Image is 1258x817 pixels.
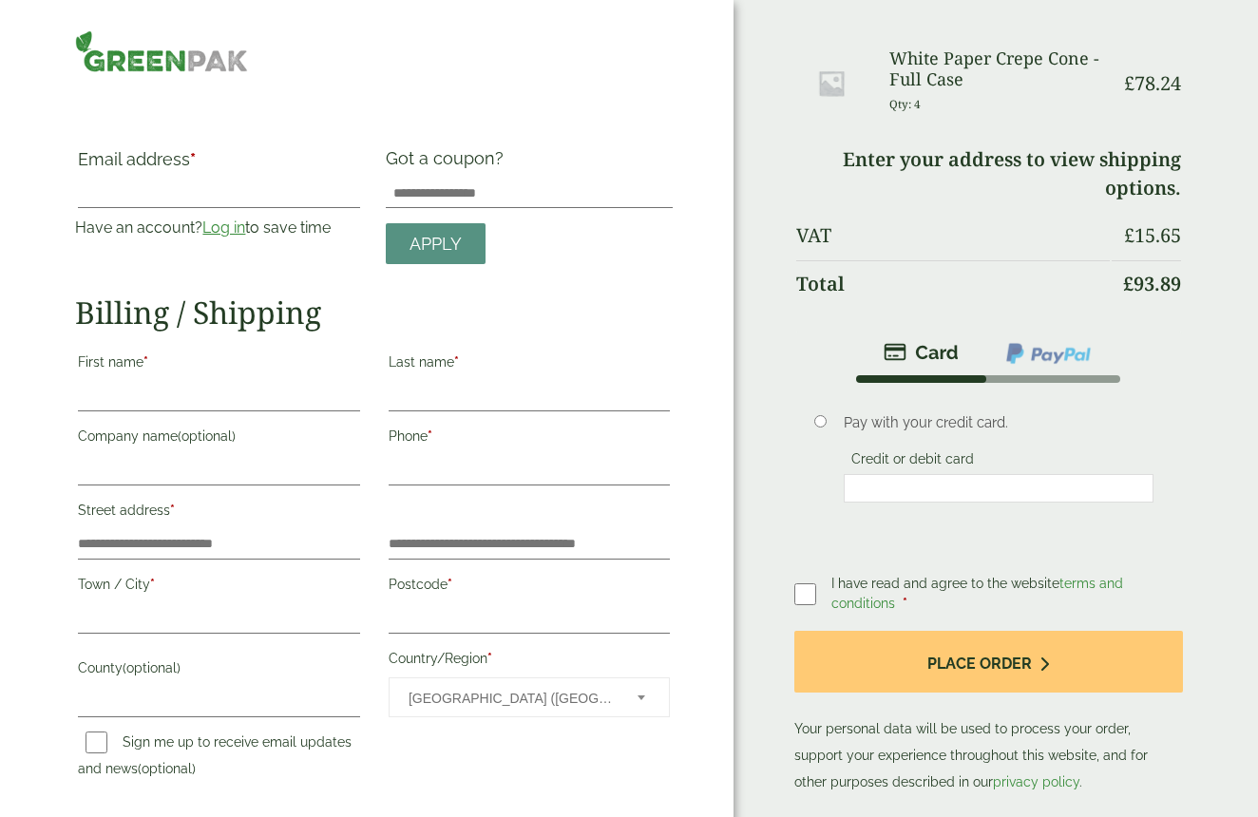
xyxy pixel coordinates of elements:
[123,660,181,675] span: (optional)
[1124,222,1181,248] bdi: 15.65
[884,341,959,364] img: stripe.png
[78,151,359,178] label: Email address
[993,774,1079,789] a: privacy policy
[1124,70,1181,96] bdi: 78.24
[831,576,1123,611] span: I have read and agree to the website
[389,645,670,677] label: Country/Region
[796,137,1180,211] td: Enter your address to view shipping options.
[202,218,245,237] a: Log in
[78,655,359,687] label: County
[1004,341,1093,366] img: ppcp-gateway.png
[487,651,492,666] abbr: required
[78,734,352,782] label: Sign me up to receive email updates and news
[75,30,247,72] img: GreenPak Supplies
[190,149,196,169] abbr: required
[844,451,982,472] label: Credit or debit card
[75,294,673,331] h2: Billing / Shipping
[889,48,1110,89] h3: White Paper Crepe Cone - Full Case
[386,223,486,264] a: Apply
[78,497,359,529] label: Street address
[410,234,462,255] span: Apply
[796,213,1109,258] th: VAT
[794,631,1182,693] button: Place order
[454,354,459,370] abbr: required
[844,412,1153,433] p: Pay with your credit card.
[389,349,670,381] label: Last name
[389,423,670,455] label: Phone
[1124,222,1134,248] span: £
[409,678,612,718] span: United Kingdom (UK)
[1124,70,1134,96] span: £
[78,349,359,381] label: First name
[794,631,1182,795] p: Your personal data will be used to process your order, support your experience throughout this we...
[386,148,511,178] label: Got a coupon?
[796,260,1109,307] th: Total
[178,428,236,444] span: (optional)
[1123,271,1134,296] span: £
[903,596,907,611] abbr: required
[143,354,148,370] abbr: required
[75,217,362,239] p: Have an account? to save time
[86,731,107,753] input: Sign me up to receive email updates and news(optional)
[78,571,359,603] label: Town / City
[170,503,175,518] abbr: required
[150,577,155,592] abbr: required
[448,577,452,592] abbr: required
[138,761,196,776] span: (optional)
[1123,271,1181,296] bdi: 93.89
[849,480,1148,497] iframe: Secure payment input frame
[428,428,432,444] abbr: required
[389,677,670,717] span: Country/Region
[389,571,670,603] label: Postcode
[78,423,359,455] label: Company name
[889,97,921,111] small: Qty: 4
[796,48,866,118] img: Placeholder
